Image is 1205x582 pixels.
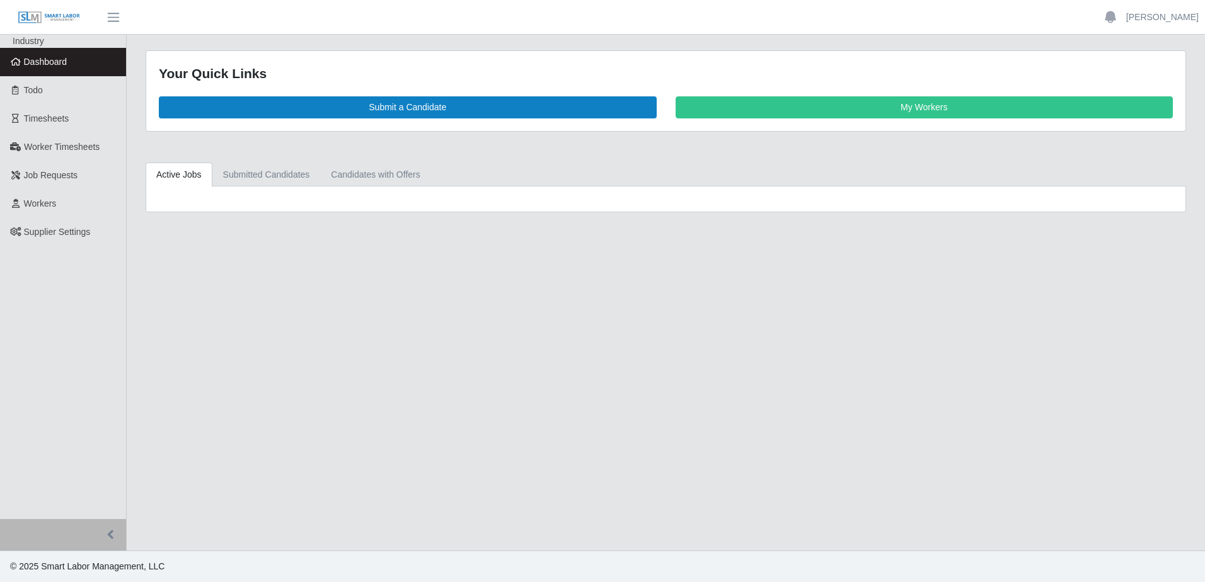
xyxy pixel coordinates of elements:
a: Submitted Candidates [212,163,321,187]
span: Worker Timesheets [24,142,100,152]
span: Workers [24,198,57,208]
span: Dashboard [24,57,67,67]
span: Industry [13,36,44,46]
div: Your Quick Links [159,64,1173,84]
span: © 2025 Smart Labor Management, LLC [10,561,164,571]
span: Job Requests [24,170,78,180]
a: My Workers [676,96,1173,118]
a: Active Jobs [146,163,212,187]
a: Submit a Candidate [159,96,657,118]
img: SLM Logo [18,11,81,25]
span: Todo [24,85,43,95]
span: Timesheets [24,113,69,123]
a: Candidates with Offers [320,163,430,187]
span: Supplier Settings [24,227,91,237]
a: [PERSON_NAME] [1126,11,1199,24]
